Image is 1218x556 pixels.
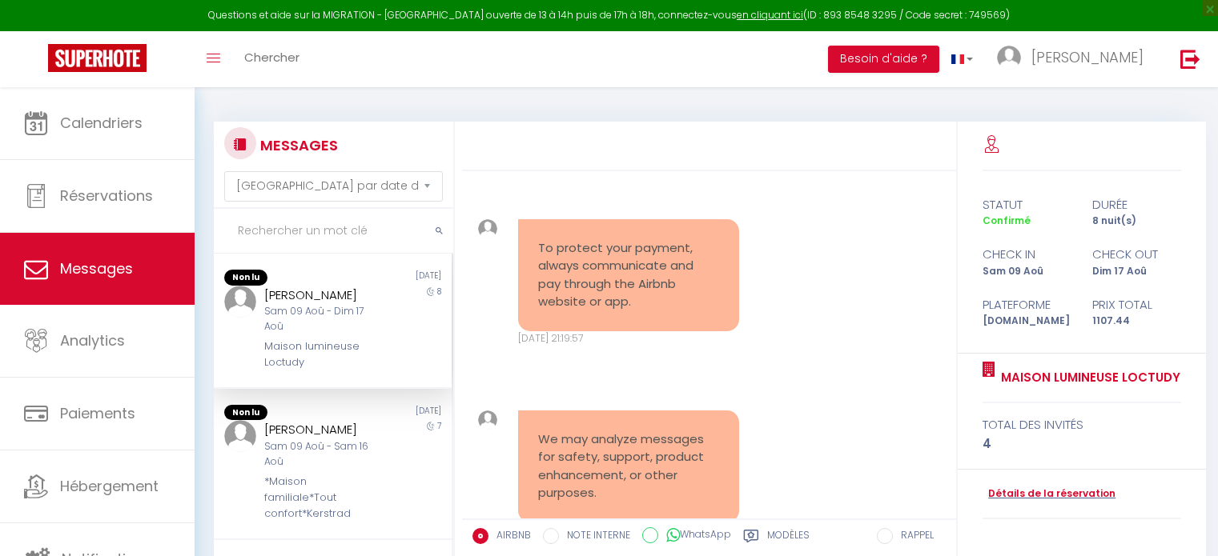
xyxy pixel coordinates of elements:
[60,403,135,423] span: Paiements
[985,31,1164,87] a: ... [PERSON_NAME]
[60,113,143,133] span: Calendriers
[737,8,803,22] a: en cliquant ici
[264,304,382,334] div: Sam 09 Aoû - Dim 17 Aoû
[60,186,153,206] span: Réservations
[214,209,453,254] input: Rechercher un mot clé
[995,368,1180,387] a: Maison lumineuse Loctudy
[264,286,382,305] div: [PERSON_NAME]
[983,434,1181,454] div: 4
[972,264,1082,279] div: Sam 09 Aoû
[60,476,159,496] span: Hébergement
[658,527,731,545] label: WhatsApp
[559,528,630,546] label: NOTE INTERNE
[264,420,382,439] div: [PERSON_NAME]
[48,44,147,72] img: Super Booking
[332,270,451,286] div: [DATE]
[972,295,1082,314] div: Plateforme
[224,420,256,452] img: ...
[767,528,810,548] label: Modèles
[437,420,441,432] span: 7
[478,219,497,238] img: ...
[264,338,382,371] div: Maison lumineuse Loctudy
[478,410,497,430] img: ...
[60,258,133,278] span: Messages
[244,49,299,66] span: Chercher
[232,31,312,87] a: Chercher
[264,439,382,470] div: Sam 09 Aoû - Sam 16 Aoû
[224,286,256,318] img: ...
[972,314,1082,329] div: [DOMAIN_NAME]
[224,270,267,286] span: Non lu
[538,430,719,502] pre: We may analyze messages for safety, support, product enhancement, or other purposes.
[972,195,1082,214] div: statut
[983,415,1181,434] div: total des invités
[1082,195,1192,214] div: durée
[1151,489,1218,556] iframe: LiveChat chat widget
[893,528,934,546] label: RAPPEL
[332,405,451,421] div: [DATE]
[1082,214,1192,229] div: 8 nuit(s)
[437,286,441,298] span: 8
[828,46,939,73] button: Besoin d'aide ?
[488,528,531,546] label: AIRBNB
[997,46,1021,70] img: ...
[1082,295,1192,314] div: Prix total
[224,405,267,421] span: Non lu
[1082,314,1192,329] div: 1107.44
[1180,49,1200,69] img: logout
[1082,264,1192,279] div: Dim 17 Aoû
[1082,245,1192,264] div: check out
[983,486,1115,502] a: Détails de la réservation
[518,331,739,346] div: [DATE] 21:19:57
[1031,47,1144,67] span: [PERSON_NAME]
[264,474,382,522] div: *Maison familiale*Tout confort*Kerstrad
[256,127,338,163] h3: MESSAGES
[983,214,1031,227] span: Confirmé
[538,239,719,311] pre: To protect your payment, always communicate and pay through the Airbnb website or app.
[972,245,1082,264] div: check in
[60,330,125,350] span: Analytics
